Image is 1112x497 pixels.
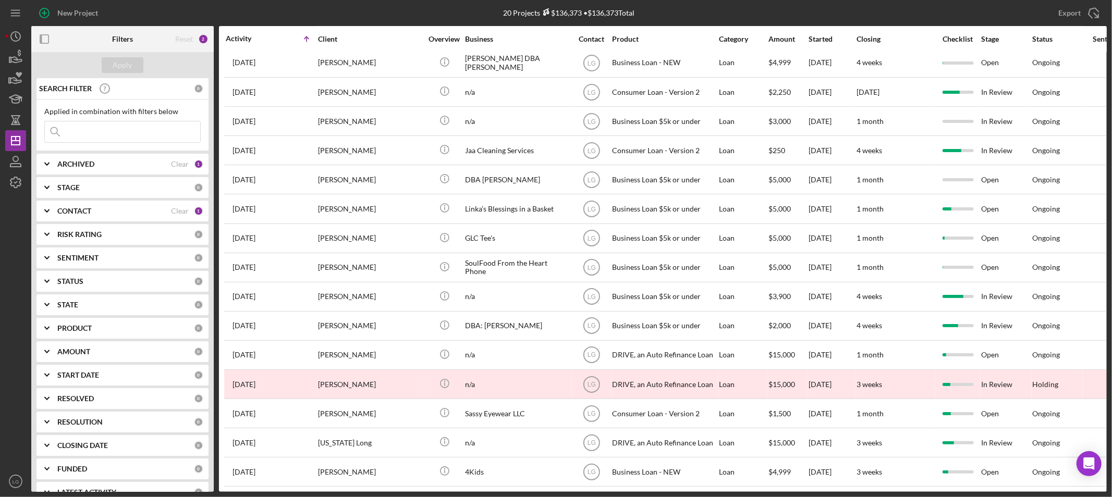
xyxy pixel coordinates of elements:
div: Business Loan $5k or under [612,283,716,310]
span: $1,500 [768,409,791,418]
time: 2025-10-03 15:49 [233,409,255,418]
b: RISK RATING [57,230,102,239]
div: Business Loan $5k or under [612,166,716,193]
div: GLC Tee's [465,225,569,252]
time: 2025-10-03 16:14 [233,439,255,447]
text: LG [587,381,595,388]
div: n/a [465,429,569,456]
div: [DATE] [809,195,856,222]
div: Ongoing [1032,117,1060,126]
div: SoulFood From the Heart Phone [465,254,569,281]
div: 0 [194,464,203,474]
time: 2025-09-29 19:23 [233,263,255,271]
div: Overview [425,35,464,43]
b: ARCHIVED [57,160,94,168]
div: n/a [465,341,569,369]
button: New Project [31,3,108,23]
span: $5,000 [768,263,791,271]
text: LG [587,176,595,183]
div: Closing [857,35,935,43]
div: [DATE] [809,254,856,281]
div: [PERSON_NAME] [318,166,422,193]
div: [DATE] [809,283,856,310]
div: 0 [194,84,203,93]
div: Loan [719,166,767,193]
div: Product [612,35,716,43]
time: 1 month [857,409,884,418]
div: 0 [194,370,203,380]
span: $5,000 [768,204,791,213]
div: [DATE] [809,370,856,398]
div: Business Loan $5k or under [612,107,716,135]
span: $5,000 [768,175,791,184]
div: [PERSON_NAME] [318,195,422,222]
div: [DATE] [809,225,856,252]
div: Ongoing [1032,321,1060,330]
time: 4 weeks [857,58,882,67]
div: Open [981,49,1031,77]
div: Checklist [936,35,980,43]
div: [DATE] [809,107,856,135]
div: 0 [194,253,203,263]
time: 2025-09-22 15:49 [233,176,255,184]
b: CONTACT [57,207,91,215]
time: 2025-09-17 20:54 [233,88,255,96]
div: Ongoing [1032,351,1060,359]
div: Started [809,35,856,43]
div: Category [719,35,767,43]
div: Loan [719,429,767,456]
div: [PERSON_NAME] [318,283,422,310]
div: Business Loan - NEW [612,49,716,77]
div: DRIVE, an Auto Refinance Loan [612,370,716,398]
div: Loan [719,78,767,106]
button: Apply [102,57,143,73]
div: [DATE] [809,341,856,369]
div: Stage [981,35,1031,43]
time: 3 weeks [857,380,882,389]
b: RESOLVED [57,394,94,403]
div: Loan [719,458,767,486]
div: Loan [719,341,767,369]
div: [DATE] [809,400,856,427]
div: [DATE] [809,312,856,340]
b: STATUS [57,277,83,285]
div: n/a [465,370,569,398]
time: 3 weeks [857,438,882,447]
div: [DATE] [809,136,856,164]
div: [PERSON_NAME] [318,341,422,369]
div: [PERSON_NAME] DBA [PERSON_NAME] [465,49,569,77]
div: Business Loan $5k or under [612,195,716,222]
time: [DATE] [857,88,879,96]
div: 1 [194,206,203,216]
span: $5,000 [768,233,791,242]
b: PRODUCT [57,324,92,332]
div: $3,900 [768,283,808,310]
div: Apply [113,57,132,73]
div: Holding [1032,380,1058,389]
text: LG [587,59,595,67]
div: New Project [57,3,98,23]
div: [DATE] [809,166,856,193]
div: Loan [719,254,767,281]
div: n/a [465,78,569,106]
div: $2,000 [768,312,808,340]
div: DBA: [PERSON_NAME] [465,312,569,340]
div: In Review [981,312,1031,340]
div: Business Loan $5k or under [612,225,716,252]
time: 2025-09-29 22:07 [233,292,255,301]
div: Ongoing [1032,409,1060,418]
div: 0 [194,300,203,309]
time: 1 month [857,175,884,184]
div: In Review [981,78,1031,106]
div: [PERSON_NAME] [318,136,422,164]
div: Ongoing [1032,439,1060,447]
b: AMOUNT [57,347,90,356]
div: Ongoing [1032,88,1060,96]
time: 2025-09-30 18:13 [233,321,255,330]
b: LATEST ACTIVITY [57,488,116,496]
text: LG [587,468,595,476]
div: $136,373 [541,8,582,17]
div: Loan [719,370,767,398]
div: [PERSON_NAME] [318,254,422,281]
div: Ongoing [1032,292,1060,301]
